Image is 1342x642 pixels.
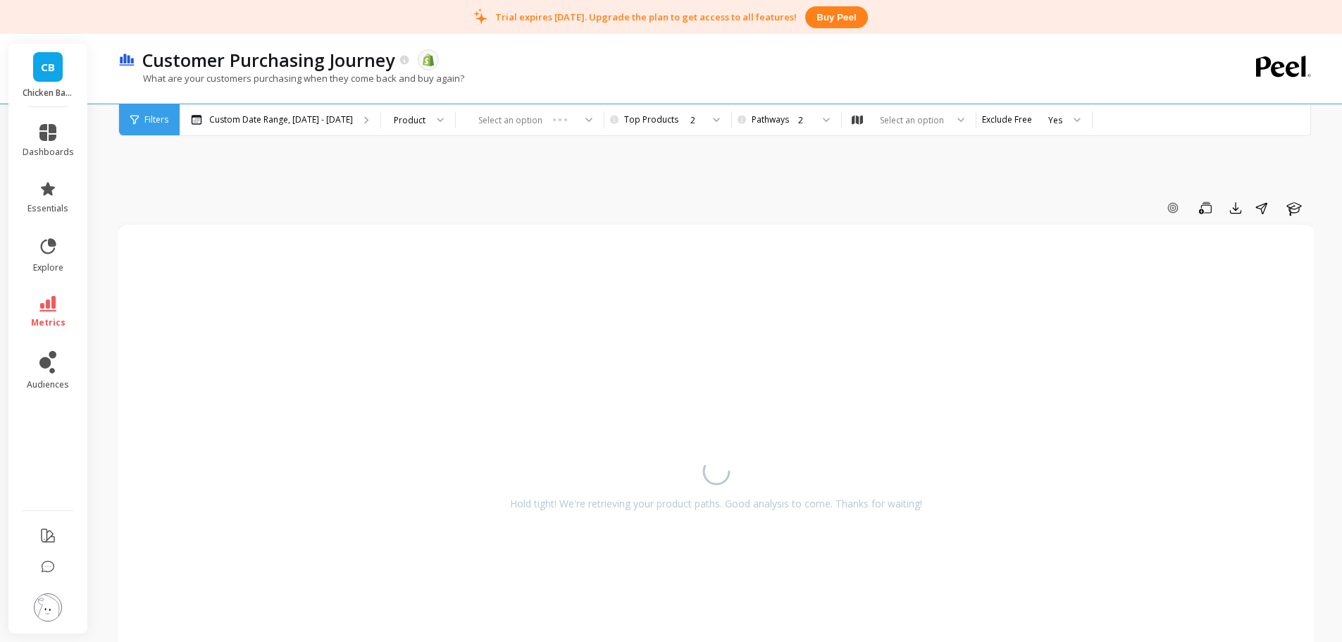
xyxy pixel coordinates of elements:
img: audience_map.svg [852,115,863,125]
span: essentials [27,203,68,214]
div: Select an option [878,113,946,127]
div: Product [394,113,425,127]
button: Buy peel [805,6,867,28]
p: Chicken Bawks [23,87,74,99]
span: metrics [31,317,66,328]
div: 2 [690,113,702,127]
p: Custom Date Range, [DATE] - [DATE] [209,114,353,125]
img: header icon [118,54,135,67]
span: explore [33,262,63,273]
span: audiences [27,379,69,390]
span: dashboards [23,147,74,158]
div: 2 [798,113,812,127]
img: profile picture [34,593,62,622]
img: api.shopify.svg [422,54,435,66]
span: CB [41,59,55,75]
span: Filters [144,114,168,125]
p: Customer Purchasing Journey [142,48,394,72]
div: Yes [1048,113,1062,127]
p: Trial expires [DATE]. Upgrade the plan to get access to all features! [495,11,797,23]
div: Hold tight! We're retrieving your product paths. Good analysis to come. Thanks for waiting! [510,497,922,511]
p: What are your customers purchasing when they come back and buy again? [118,72,464,85]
